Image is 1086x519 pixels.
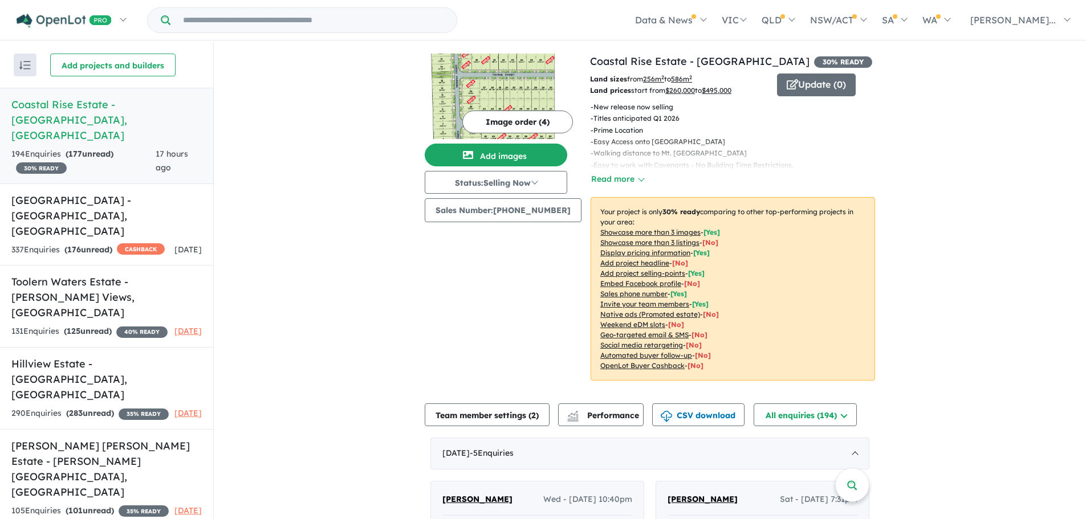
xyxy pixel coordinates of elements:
span: [DATE] [174,408,202,418]
strong: ( unread) [64,244,112,255]
b: 30 % ready [662,207,700,216]
u: Native ads (Promoted estate) [600,310,700,318]
button: Team member settings (2) [425,403,550,426]
span: [No] [668,320,684,329]
button: Update (0) [777,73,856,96]
span: [ Yes ] [688,269,705,277]
span: [DATE] [174,244,202,255]
span: to [664,75,692,83]
span: Sat - [DATE] 7:31pm [780,493,857,506]
p: - Easy to work with Covenants - No Building Time Restrictions. [591,160,803,171]
u: Showcase more than 3 listings [600,238,699,247]
u: 256 m [643,75,664,83]
u: Display pricing information [600,248,690,257]
button: All enquiries (194) [754,403,857,426]
span: 35 % READY [119,505,169,517]
u: Showcase more than 3 images [600,228,701,236]
div: 290 Enquir ies [11,407,169,420]
span: to [695,86,731,95]
p: - New release now selling [591,101,803,113]
img: bar-chart.svg [567,414,579,422]
div: 337 Enquir ies [11,243,165,257]
span: [ No ] [672,259,688,267]
span: [DATE] [174,326,202,336]
u: $ 495,000 [702,86,731,95]
span: [PERSON_NAME] [442,494,513,504]
span: [ No ] [684,279,700,288]
strong: ( unread) [64,326,112,336]
a: [PERSON_NAME] [668,493,738,506]
span: [PERSON_NAME]... [970,14,1056,26]
u: 586 m [671,75,692,83]
h5: [GEOGRAPHIC_DATA] - [GEOGRAPHIC_DATA] , [GEOGRAPHIC_DATA] [11,193,202,239]
button: Sales Number:[PHONE_NUMBER] [425,198,581,222]
span: - 5 Enquir ies [470,448,514,458]
span: [DATE] [174,505,202,516]
span: 283 [69,408,83,418]
img: line-chart.svg [568,411,578,417]
u: OpenLot Buyer Cashback [600,361,685,370]
img: download icon [661,411,672,422]
span: [ Yes ] [703,228,720,236]
u: Add project selling-points [600,269,685,277]
span: [ No ] [702,238,718,247]
strong: ( unread) [66,149,113,159]
input: Try estate name, suburb, builder or developer [173,8,454,32]
span: 40 % READY [116,326,168,338]
img: Coastal Rise Estate - Mount Duneed [425,54,567,139]
a: Coastal Rise Estate - [GEOGRAPHIC_DATA] [590,55,810,68]
div: 105 Enquir ies [11,504,169,518]
u: $ 260,000 [665,86,695,95]
button: Add projects and builders [50,54,176,76]
button: Performance [558,403,644,426]
h5: [PERSON_NAME] [PERSON_NAME] Estate - [PERSON_NAME][GEOGRAPHIC_DATA] , [GEOGRAPHIC_DATA] [11,438,202,500]
span: 17 hours ago [156,149,188,173]
span: [ Yes ] [693,248,710,257]
sup: 2 [689,74,692,80]
u: Sales phone number [600,289,668,298]
h5: Coastal Rise Estate - [GEOGRAPHIC_DATA] , [GEOGRAPHIC_DATA] [11,97,202,143]
span: [ Yes ] [670,289,687,298]
p: - Easy Access onto [GEOGRAPHIC_DATA] [591,136,803,148]
u: Embed Facebook profile [600,279,681,288]
div: 194 Enquir ies [11,148,156,175]
span: 2 [531,410,536,420]
span: 101 [68,505,83,516]
p: - Prime Location [591,125,803,136]
b: Land prices [590,86,631,95]
span: 30 % READY [16,162,67,174]
button: Add images [425,144,567,166]
img: sort.svg [19,61,31,70]
span: Performance [569,410,639,420]
u: Geo-targeted email & SMS [600,330,689,339]
span: [PERSON_NAME] [668,494,738,504]
span: [No] [688,361,703,370]
button: Image order (4) [462,111,573,133]
u: Weekend eDM slots [600,320,665,329]
div: 131 Enquir ies [11,325,168,338]
img: Openlot PRO Logo White [17,14,112,28]
span: [No] [695,351,711,359]
span: [No] [692,330,707,339]
div: [DATE] [430,438,869,469]
span: [No] [686,341,702,349]
strong: ( unread) [66,505,114,516]
button: Read more [591,173,644,186]
span: 35 % READY [119,408,169,420]
u: Add project headline [600,259,669,267]
p: - Walking distance to Mt. [GEOGRAPHIC_DATA] [591,148,803,159]
span: [No] [703,310,719,318]
span: 30 % READY [814,56,872,68]
span: [ Yes ] [692,300,709,308]
sup: 2 [661,74,664,80]
u: Invite your team members [600,300,689,308]
span: 176 [67,244,81,255]
span: CASHBACK [117,243,165,255]
p: - Titles anticipated Q1 2026 [591,113,803,124]
p: start from [590,85,768,96]
h5: Toolern Waters Estate - [PERSON_NAME] Views , [GEOGRAPHIC_DATA] [11,274,202,320]
h5: Hillview Estate - [GEOGRAPHIC_DATA] , [GEOGRAPHIC_DATA] [11,356,202,402]
a: [PERSON_NAME] [442,493,513,506]
span: 177 [68,149,82,159]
